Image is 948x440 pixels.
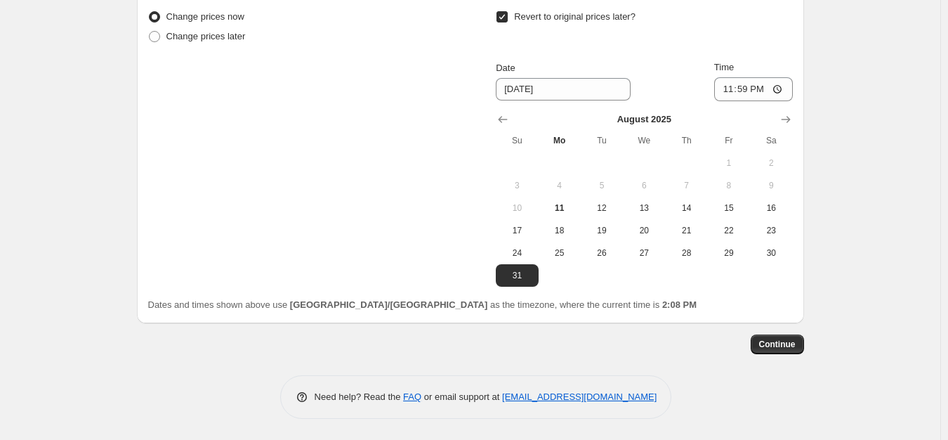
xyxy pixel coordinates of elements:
[671,202,702,214] span: 14
[496,129,538,152] th: Sunday
[714,62,734,72] span: Time
[756,157,786,169] span: 2
[166,11,244,22] span: Change prices now
[759,339,796,350] span: Continue
[539,174,581,197] button: Monday August 4 2025
[628,202,659,214] span: 13
[713,202,744,214] span: 15
[750,129,792,152] th: Saturday
[501,180,532,191] span: 3
[623,174,665,197] button: Wednesday August 6 2025
[581,219,623,242] button: Tuesday August 19 2025
[544,180,575,191] span: 4
[756,180,786,191] span: 9
[586,135,617,146] span: Tu
[628,180,659,191] span: 6
[539,197,581,219] button: Today Monday August 11 2025
[544,202,575,214] span: 11
[501,135,532,146] span: Su
[665,197,707,219] button: Thursday August 14 2025
[501,202,532,214] span: 10
[496,197,538,219] button: Sunday August 10 2025
[539,129,581,152] th: Monday
[713,135,744,146] span: Fr
[496,264,538,287] button: Sunday August 31 2025
[501,270,532,281] span: 31
[750,152,792,174] button: Saturday August 2 2025
[628,247,659,259] span: 27
[623,219,665,242] button: Wednesday August 20 2025
[628,135,659,146] span: We
[756,202,786,214] span: 16
[290,299,487,310] b: [GEOGRAPHIC_DATA]/[GEOGRAPHIC_DATA]
[514,11,636,22] span: Revert to original prices later?
[496,174,538,197] button: Sunday August 3 2025
[544,225,575,236] span: 18
[166,31,246,41] span: Change prices later
[581,197,623,219] button: Tuesday August 12 2025
[665,219,707,242] button: Thursday August 21 2025
[665,174,707,197] button: Thursday August 7 2025
[539,242,581,264] button: Monday August 25 2025
[496,78,631,101] input: 8/11/2025
[623,129,665,152] th: Wednesday
[586,202,617,214] span: 12
[581,129,623,152] th: Tuesday
[713,157,744,169] span: 1
[713,180,744,191] span: 8
[403,392,421,402] a: FAQ
[581,242,623,264] button: Tuesday August 26 2025
[756,247,786,259] span: 30
[148,299,697,310] span: Dates and times shown above use as the timezone, where the current time is
[501,225,532,236] span: 17
[544,135,575,146] span: Mo
[501,247,532,259] span: 24
[586,180,617,191] span: 5
[756,135,786,146] span: Sa
[544,247,575,259] span: 25
[496,219,538,242] button: Sunday August 17 2025
[539,219,581,242] button: Monday August 18 2025
[708,219,750,242] button: Friday August 22 2025
[708,174,750,197] button: Friday August 8 2025
[750,174,792,197] button: Saturday August 9 2025
[671,225,702,236] span: 21
[421,392,502,402] span: or email support at
[708,152,750,174] button: Friday August 1 2025
[493,110,513,129] button: Show previous month, July 2025
[776,110,796,129] button: Show next month, September 2025
[586,225,617,236] span: 19
[581,174,623,197] button: Tuesday August 5 2025
[586,247,617,259] span: 26
[671,247,702,259] span: 28
[713,225,744,236] span: 22
[708,242,750,264] button: Friday August 29 2025
[502,392,657,402] a: [EMAIL_ADDRESS][DOMAIN_NAME]
[665,242,707,264] button: Thursday August 28 2025
[713,247,744,259] span: 29
[671,180,702,191] span: 7
[708,129,750,152] th: Friday
[750,219,792,242] button: Saturday August 23 2025
[751,335,804,354] button: Continue
[496,242,538,264] button: Sunday August 24 2025
[662,299,697,310] b: 2:08 PM
[628,225,659,236] span: 20
[671,135,702,146] span: Th
[750,197,792,219] button: Saturday August 16 2025
[750,242,792,264] button: Saturday August 30 2025
[315,392,404,402] span: Need help? Read the
[708,197,750,219] button: Friday August 15 2025
[623,242,665,264] button: Wednesday August 27 2025
[756,225,786,236] span: 23
[714,77,793,101] input: 12:00
[496,63,515,73] span: Date
[623,197,665,219] button: Wednesday August 13 2025
[665,129,707,152] th: Thursday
